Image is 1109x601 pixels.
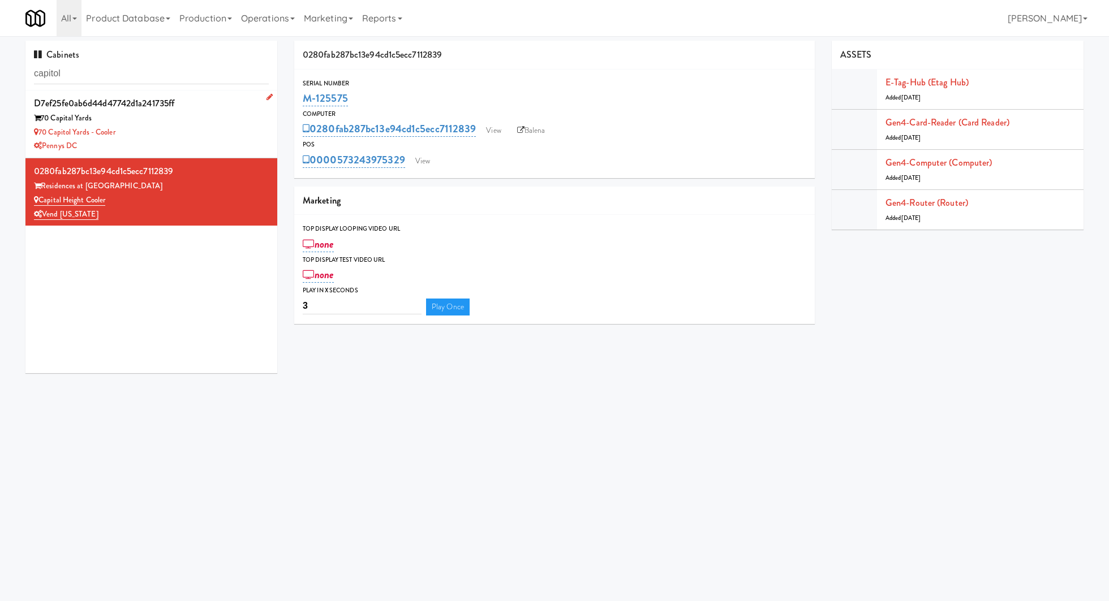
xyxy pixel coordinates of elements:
a: E-tag-hub (Etag Hub) [886,76,969,89]
span: Cabinets [34,48,79,61]
a: Pennys DC [34,140,77,151]
a: View [410,153,436,170]
a: 0280fab287bc13e94cd1c5ecc7112839 [303,121,476,137]
div: Top Display Test Video Url [303,254,806,266]
div: 70 Capital Yards [34,111,269,126]
div: 0280fab287bc13e94cd1c5ecc7112839 [34,163,269,180]
a: Gen4-computer (Computer) [886,156,992,169]
span: Added [886,174,921,182]
a: Gen4-router (Router) [886,196,968,209]
li: 0280fab287bc13e94cd1c5ecc7112839Residences at [GEOGRAPHIC_DATA] Capital Height CoolerVend [US_STATE] [25,158,277,226]
span: Added [886,214,921,222]
a: 0000573243975329 [303,152,405,168]
a: Vend [US_STATE] [34,209,98,220]
img: Micromart [25,8,45,28]
div: Computer [303,109,806,120]
a: Balena [511,122,551,139]
a: View [480,122,506,139]
a: Gen4-card-reader (Card Reader) [886,116,1009,129]
a: M-125575 [303,90,348,106]
div: d7ef25fe0ab6d44d47742d1a241735ff [34,95,269,112]
div: 0280fab287bc13e94cd1c5ecc7112839 [294,41,815,70]
input: Search cabinets [34,63,269,84]
li: d7ef25fe0ab6d44d47742d1a241735ff70 Capital Yards 70 Capitol Yards - CoolerPennys DC [25,90,277,158]
span: Marketing [303,194,341,207]
div: Serial Number [303,78,806,89]
span: [DATE] [901,133,921,142]
span: [DATE] [901,174,921,182]
span: ASSETS [840,48,872,61]
div: Top Display Looping Video Url [303,223,806,235]
a: 70 Capitol Yards - Cooler [34,127,115,137]
a: Capital Height Cooler [34,194,105,206]
div: Play in X seconds [303,285,806,296]
span: [DATE] [901,214,921,222]
span: [DATE] [901,93,921,102]
span: Added [886,93,921,102]
span: Added [886,133,921,142]
div: Residences at [GEOGRAPHIC_DATA] [34,179,269,193]
div: POS [303,139,806,150]
a: none [303,267,334,283]
a: none [303,236,334,252]
a: Play Once [426,299,470,315]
